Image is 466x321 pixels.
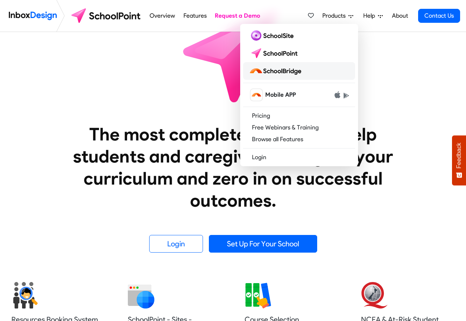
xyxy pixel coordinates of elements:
a: Free Webinars & Training [243,122,355,133]
img: 2022_01_13_icon_course_selection.svg [245,282,271,308]
a: Help [360,8,386,23]
button: Feedback - Show survey [452,135,466,185]
a: Set Up For Your School [209,235,317,253]
img: 2022_01_17_icon_student_search.svg [11,282,38,308]
img: schoolpoint logo [68,7,146,25]
a: Login [243,151,355,163]
img: schoolpoint logo [249,47,301,59]
a: Request a Demo [213,8,262,23]
a: Products [319,8,356,23]
img: schoolsite logo [249,30,297,42]
a: About [390,8,410,23]
span: Products [322,11,348,20]
span: Feedback [456,143,462,168]
a: Features [181,8,209,23]
img: schoolbridge icon [250,89,262,101]
span: Help [363,11,378,20]
a: Contact Us [418,9,460,23]
img: 2022_01_12_icon_website.svg [128,282,154,308]
a: Login [149,235,203,253]
div: Products [240,24,358,166]
span: Mobile APP [265,90,296,99]
a: schoolbridge icon Mobile APP [243,86,355,104]
a: Overview [148,8,177,23]
a: Browse all Features [243,133,355,145]
img: schoolbridge logo [249,65,304,77]
heading: The most complete solution to help students and caregivers navigate your curriculum and zero in o... [58,123,408,211]
img: 2022_01_13_icon_nzqa.svg [361,282,388,308]
a: Pricing [243,110,355,122]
